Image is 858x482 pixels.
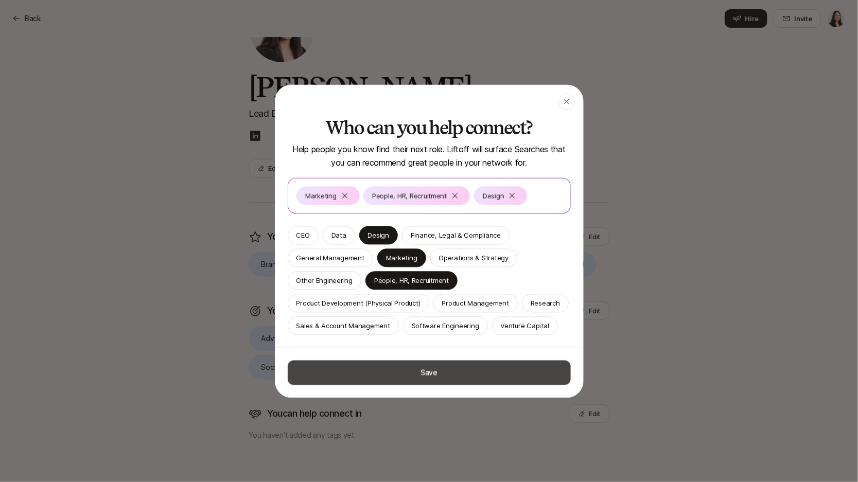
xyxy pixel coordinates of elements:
h2: Who can you help connect? [288,118,571,138]
p: Venture Capital [501,320,549,331]
p: Product Management [442,298,509,308]
p: Finance, Legal & Compliance [411,230,501,240]
p: Software Engineering [412,320,479,331]
p: Other Engineering [296,275,353,285]
p: Help people you know find their next role. Liftoff will surface Searches that you can recommend g... [288,142,571,169]
button: Save [288,360,571,385]
p: Sales & Account Management [296,320,390,331]
p: People, HR, Recruitment [374,275,449,285]
p: Marketing [305,190,337,201]
p: Data [331,230,346,240]
p: Operations & Strategy [439,253,509,263]
p: Design [483,190,504,201]
p: Design [368,230,389,240]
p: Product Development (Physical Product) [296,298,421,308]
p: Research [531,298,560,308]
p: General Management [296,253,364,263]
p: CEO [296,230,310,240]
p: Marketing [386,253,417,263]
p: People, HR, Recruitment [372,190,447,201]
